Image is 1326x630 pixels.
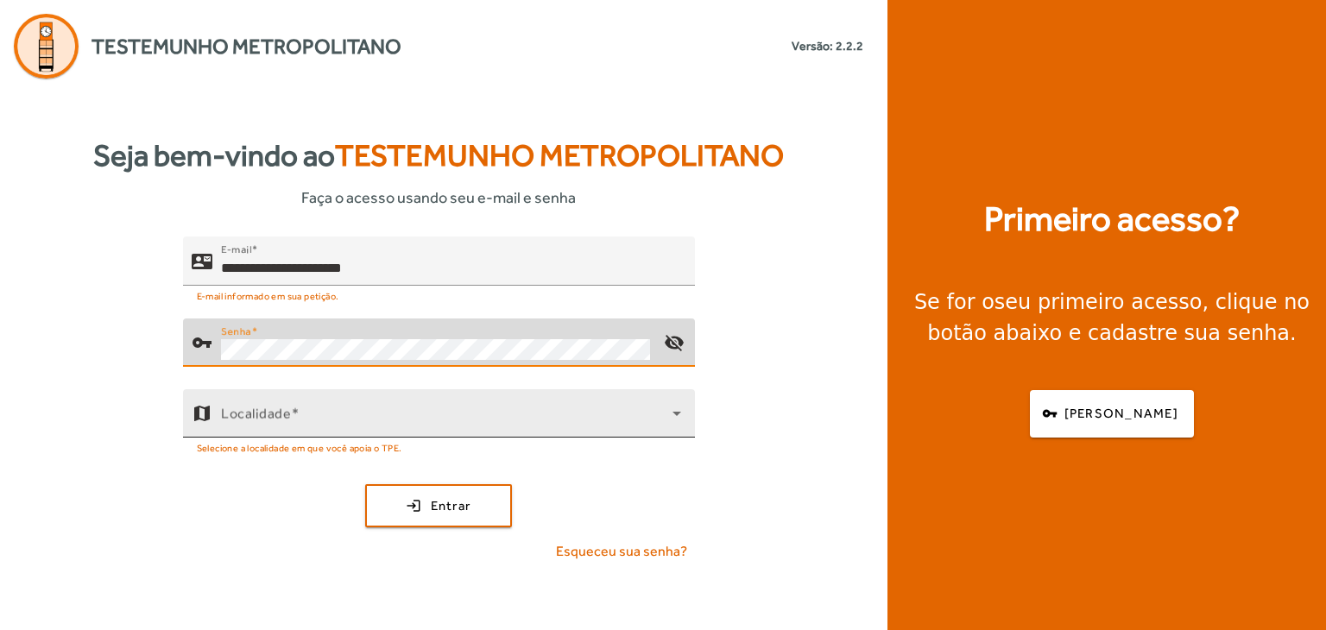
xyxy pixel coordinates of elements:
strong: Primeiro acesso? [984,193,1240,245]
small: Versão: 2.2.2 [792,37,863,55]
mat-label: Localidade [221,405,291,421]
button: [PERSON_NAME] [1030,390,1194,438]
span: Testemunho Metropolitano [92,31,401,62]
span: Faça o acesso usando seu e-mail e senha [301,186,576,209]
mat-hint: E-mail informado em sua petição. [197,286,339,305]
strong: Seja bem-vindo ao [93,133,784,179]
button: Entrar [365,484,512,527]
span: Esqueceu sua senha? [556,541,687,562]
mat-icon: visibility_off [653,322,694,363]
mat-label: E-mail [221,243,251,255]
div: Se for o , clique no botão abaixo e cadastre sua senha. [908,287,1316,349]
img: Logo Agenda [14,14,79,79]
mat-icon: map [192,403,212,424]
span: Entrar [431,496,471,516]
mat-icon: contact_mail [192,250,212,271]
span: [PERSON_NAME] [1064,404,1178,424]
mat-icon: vpn_key [192,332,212,353]
strong: seu primeiro acesso [994,290,1203,314]
mat-label: Senha [221,325,251,337]
span: Testemunho Metropolitano [335,138,784,173]
mat-hint: Selecione a localidade em que você apoia o TPE. [197,438,402,457]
